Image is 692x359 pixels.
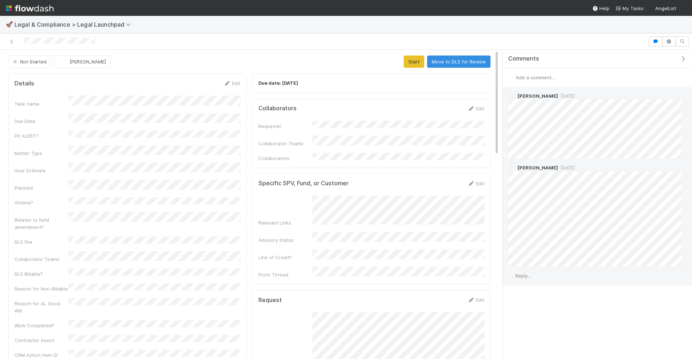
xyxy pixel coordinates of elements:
[223,80,240,86] a: Edit
[508,272,515,279] img: avatar_c597f508-4d28-4c7c-92e0-bd2d0d338f8e.png
[518,165,558,170] span: [PERSON_NAME]
[258,219,312,226] div: Relevant Links
[14,351,68,359] div: CRM Action Item ID
[14,184,68,191] div: Planned
[14,337,68,344] div: Contractor Assist
[14,199,68,206] div: Ontime?
[258,155,312,162] div: Collaborators
[679,5,686,12] img: avatar_c597f508-4d28-4c7c-92e0-bd2d0d338f8e.png
[467,181,484,186] a: Edit
[14,21,134,28] span: Legal & Compliance > Legal Launchpad
[558,93,575,99] span: [DATE]
[258,236,312,244] div: Advisory Status
[14,167,68,174] div: Hour Estimate
[258,123,312,130] div: Requester
[558,165,575,170] span: [DATE]
[6,21,13,27] span: 🚀
[14,118,68,125] div: Due Date
[258,80,298,86] strong: Due date: [DATE]
[14,216,68,231] div: Relates to fund amendment?
[258,105,297,112] h5: Collaborators
[655,5,676,11] span: AngelList
[518,93,558,99] span: [PERSON_NAME]
[615,5,644,12] a: My Tasks
[14,270,68,278] div: DLS Billable?
[14,322,68,329] div: Work Completed?
[516,75,555,80] span: Add a comment...
[515,273,531,279] span: Reply...
[14,80,34,87] h5: Details
[467,297,484,303] a: Edit
[6,2,54,14] img: logo-inverted-e16ddd16eac7371096b0.svg
[14,100,68,107] div: Task name
[258,254,312,261] div: Line of Credit?
[508,92,515,99] img: avatar_0b1dbcb8-f701-47e0-85bc-d79ccc0efe6c.png
[404,56,424,68] button: Start
[12,59,46,65] span: Not Started
[14,238,68,245] div: DLS Fee
[14,256,68,263] div: Collaborator Teams
[509,74,516,81] img: avatar_c597f508-4d28-4c7c-92e0-bd2d0d338f8e.png
[14,132,68,139] div: P0 ALERT?
[14,150,68,157] div: Matter Type
[258,271,312,278] div: Front Thread
[258,140,312,147] div: Collaborator Teams
[427,56,491,68] button: Move to DLS for Review
[467,106,484,111] a: Edit
[508,55,539,62] span: Comments
[258,297,282,304] h5: Request
[508,164,515,172] img: avatar_c597f508-4d28-4c7c-92e0-bd2d0d338f8e.png
[592,5,609,12] div: Help
[14,300,68,314] div: Reason for AL Good Will
[615,5,644,11] span: My Tasks
[8,56,51,68] button: Not Started
[14,285,68,292] div: Reason for Non-Billable
[258,180,349,187] h5: Specific SPV, Fund, or Customer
